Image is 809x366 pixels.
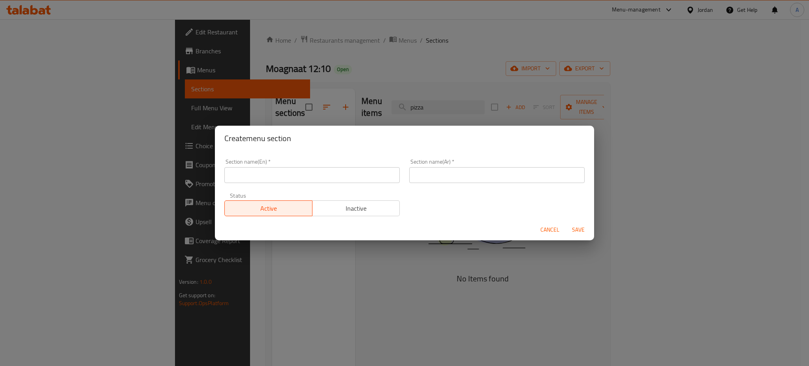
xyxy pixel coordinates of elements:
[228,203,309,214] span: Active
[569,225,588,235] span: Save
[316,203,397,214] span: Inactive
[224,200,312,216] button: Active
[540,225,559,235] span: Cancel
[312,200,400,216] button: Inactive
[537,223,563,237] button: Cancel
[566,223,591,237] button: Save
[224,167,400,183] input: Please enter section name(en)
[224,132,585,145] h2: Create menu section
[409,167,585,183] input: Please enter section name(ar)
